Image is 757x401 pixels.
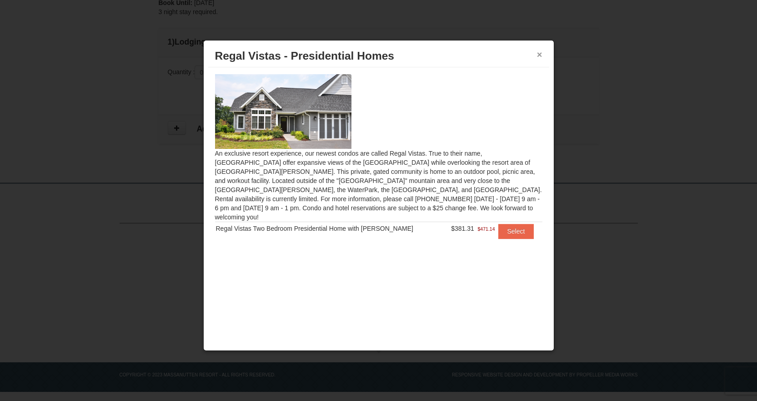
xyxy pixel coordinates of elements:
button: × [537,50,542,59]
div: An exclusive resort experience, our newest condos are called Regal Vistas. True to their name, [G... [208,67,549,257]
div: Regal Vistas Two Bedroom Presidential Home with [PERSON_NAME] [216,224,443,233]
img: 19218991-1-902409a9.jpg [215,74,351,149]
span: Regal Vistas - Presidential Homes [215,50,394,62]
button: Select [498,224,534,239]
span: $471.14 [478,224,495,233]
span: $381.31 [451,225,474,232]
